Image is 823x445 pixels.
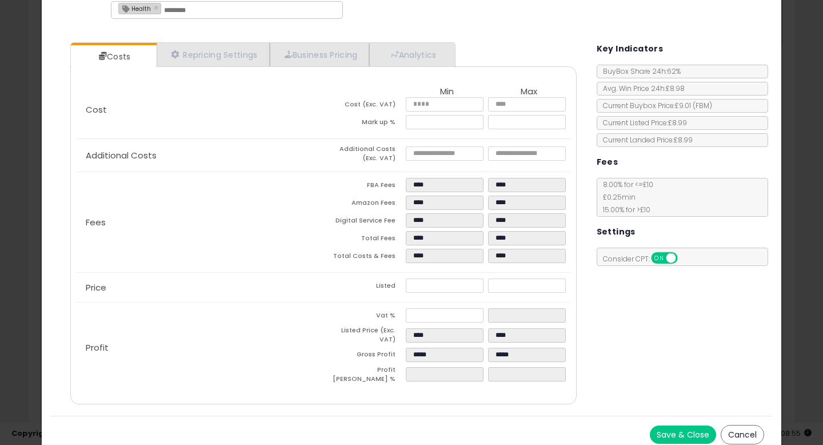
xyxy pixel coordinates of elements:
button: Cancel [721,425,764,444]
td: Total Costs & Fees [323,249,406,267]
p: Price [77,283,323,292]
h5: Settings [597,225,636,239]
td: Listed Price (Exc. VAT) [323,326,406,347]
a: Business Pricing [270,43,370,66]
th: Min [406,87,488,97]
td: Total Fees [323,231,406,249]
p: Additional Costs [77,151,323,160]
td: Listed [323,279,406,296]
a: Repricing Settings [157,43,270,66]
span: OFF [676,253,694,263]
td: Profit [PERSON_NAME] % [323,365,406,387]
td: Digital Service Fee [323,213,406,231]
td: Mark up % [323,115,406,133]
span: BuyBox Share 24h: 62% [597,66,681,76]
td: Vat % [323,308,406,326]
button: Save & Close [650,426,716,444]
h5: Fees [597,155,618,169]
span: Current Buybox Price: [597,101,712,110]
th: Max [488,87,570,97]
p: Fees [77,218,323,227]
td: FBA Fees [323,178,406,196]
h5: Key Indicators [597,42,664,56]
span: ( FBM ) [693,101,712,110]
a: × [154,2,161,13]
span: Avg. Win Price 24h: £8.98 [597,84,685,93]
td: Amazon Fees [323,196,406,213]
td: Gross Profit [323,348,406,365]
a: Analytics [369,43,454,66]
p: Cost [77,105,323,114]
span: ON [652,253,666,263]
span: Health [119,3,151,13]
span: Current Landed Price: £8.99 [597,135,693,145]
span: 8.00 % for <= £10 [597,180,653,214]
a: Costs [71,45,155,68]
span: 15.00 % for > £10 [597,205,650,214]
td: Additional Costs (Exc. VAT) [323,145,406,166]
span: Consider CPT: [597,254,693,264]
td: Cost (Exc. VAT) [323,97,406,115]
p: Profit [77,343,323,352]
span: £9.01 [675,101,712,110]
span: £0.25 min [597,192,636,202]
span: Current Listed Price: £8.99 [597,118,687,128]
